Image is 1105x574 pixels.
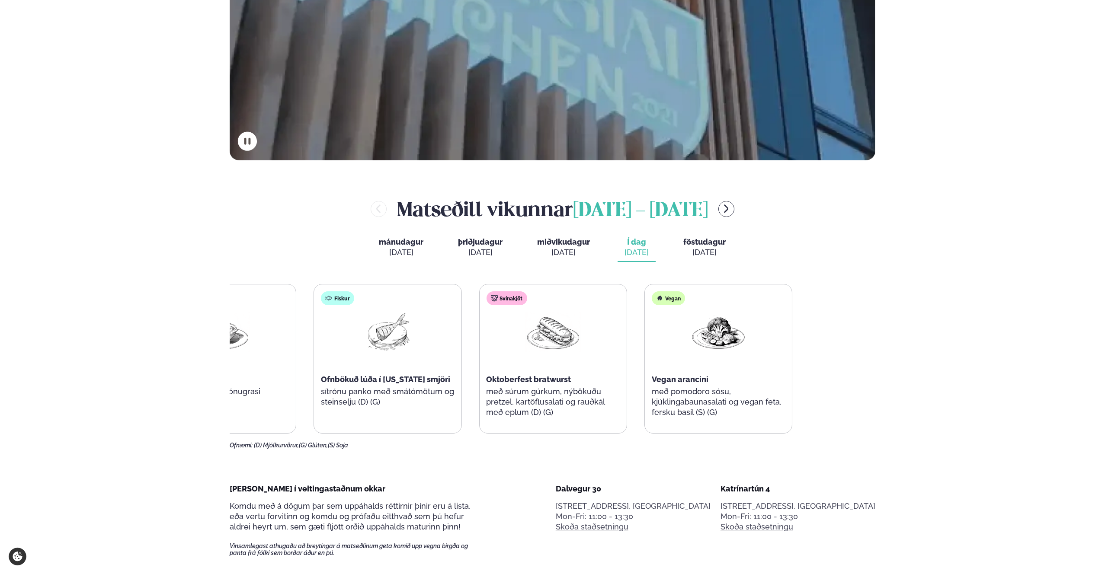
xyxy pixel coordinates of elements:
button: menu-btn-left [371,201,387,217]
span: [DATE] - [DATE] [573,201,708,220]
a: Cookie settings [9,548,26,565]
span: Í dag [625,237,649,247]
p: með súrum gúrkum, nýbökuðu pretzel, kartöflusalati og rauðkál með eplum (D) (G) [486,386,619,418]
img: Vegan.svg [656,295,663,302]
span: mánudagur [379,237,423,246]
span: (S) Soja [328,442,348,449]
div: [DATE] [683,247,726,258]
span: Oktoberfest bratwurst [486,375,571,384]
span: (D) Mjólkurvörur, [254,442,299,449]
div: Dalvegur 30 [556,484,711,494]
div: Svínakjöt [486,291,527,305]
div: [DATE] [458,247,503,258]
img: Soup.png [195,312,250,352]
span: (G) Glúten, [299,442,328,449]
p: með pomodoro sósu, kjúklingabaunasalati og vegan feta, fersku basil (S) (G) [652,386,785,418]
span: Vegan arancini [652,375,708,384]
p: [STREET_ADDRESS], [GEOGRAPHIC_DATA] [721,501,875,511]
img: Vegan.png [691,312,746,352]
span: [PERSON_NAME] í veitingastaðnum okkar [230,484,385,493]
p: sítrónu panko með smátómötum og steinselju (D) (G) [321,386,454,407]
div: Mon-Fri: 11:00 - 13:30 [721,511,875,522]
div: [DATE] [537,247,590,258]
span: Ofnbökuð lúða í [US_STATE] smjöri [321,375,450,384]
div: [DATE] [379,247,423,258]
img: pork.svg [490,295,497,302]
span: Komdu með á dögum þar sem uppáhalds réttirnir þínir eru á lista, eða vertu forvitinn og komdu og ... [230,501,471,531]
button: Í dag [DATE] [618,233,656,262]
img: Fish.png [360,312,415,352]
div: Mon-Fri: 11:00 - 13:30 [556,511,711,522]
button: þriðjudagur [DATE] [451,233,509,262]
a: Skoða staðsetningu [721,522,793,532]
span: miðvikudagur [537,237,590,246]
div: Vegan [652,291,685,305]
button: miðvikudagur [DATE] [530,233,597,262]
span: föstudagur [683,237,726,246]
button: mánudagur [DATE] [372,233,430,262]
div: Fiskur [321,291,354,305]
span: Vinsamlegast athugaðu að breytingar á matseðlinum geta komið upp vegna birgða og panta frá fólki ... [230,542,483,556]
div: [DATE] [625,247,649,258]
button: föstudagur [DATE] [676,233,733,262]
img: Panini.png [525,312,581,352]
span: Ofnæmi: [230,442,253,449]
p: [STREET_ADDRESS], [GEOGRAPHIC_DATA] [556,501,711,511]
p: með núðlum og sítrónugrasi [156,386,289,397]
span: þriðjudagur [458,237,503,246]
h2: Matseðill vikunnar [397,195,708,223]
button: menu-btn-right [718,201,734,217]
a: Skoða staðsetningu [556,522,628,532]
div: Katrínartún 4 [721,484,875,494]
img: fish.svg [325,295,332,302]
